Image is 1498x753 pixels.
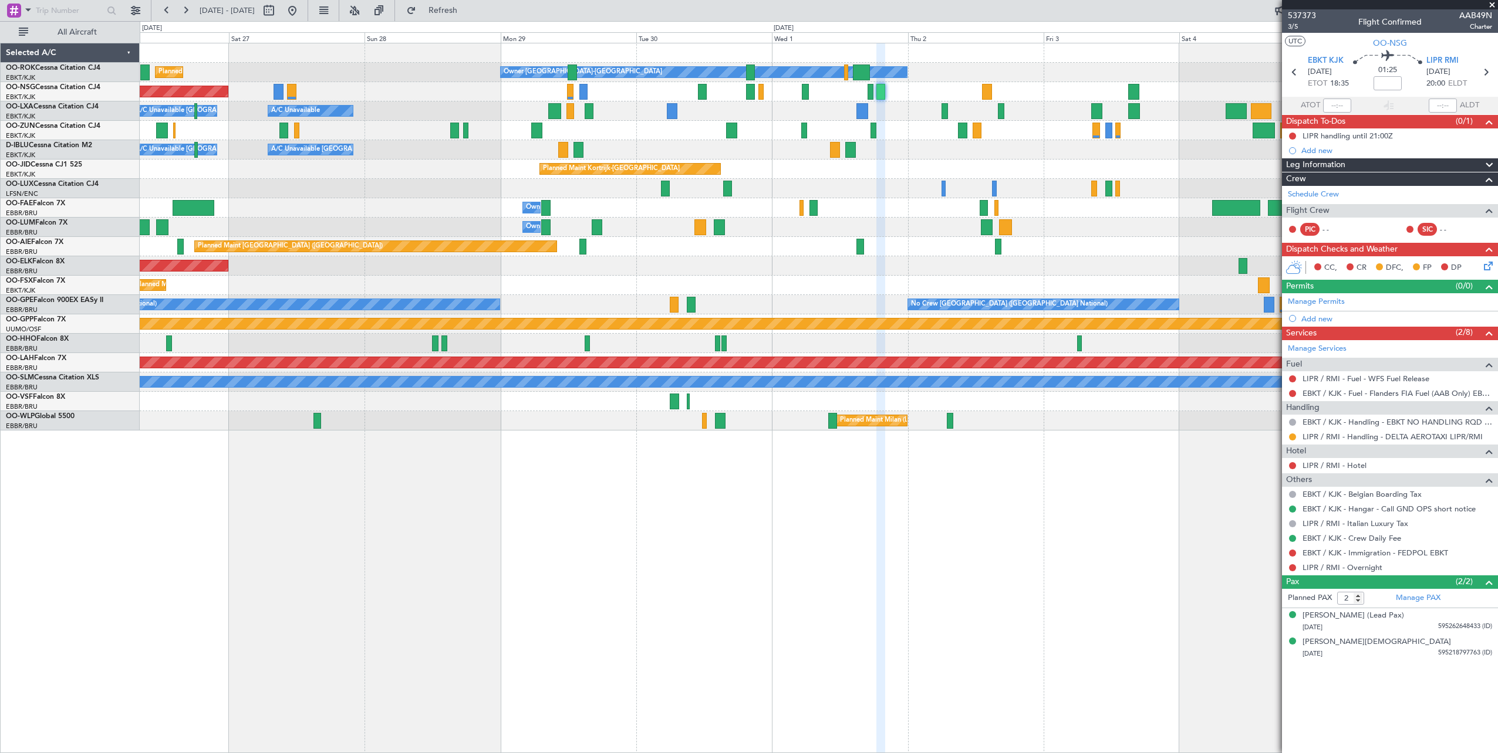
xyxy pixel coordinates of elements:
div: Flight Confirmed [1358,16,1422,28]
span: CR [1357,262,1367,274]
a: EBKT / KJK - Crew Daily Fee [1303,533,1401,543]
span: OO-ZUN [6,123,35,130]
span: Leg Information [1286,158,1345,172]
a: D-IBLUCessna Citation M2 [6,142,92,149]
span: [DATE] [1308,66,1332,78]
a: LIPR / RMI - Hotel [1303,460,1367,470]
span: OO-LXA [6,103,33,110]
span: [DATE] [1426,66,1450,78]
a: OO-VSFFalcon 8X [6,394,65,401]
div: Planned Maint [GEOGRAPHIC_DATA] ([GEOGRAPHIC_DATA]) [198,238,383,255]
span: OO-LUX [6,181,33,188]
a: LIPR / RMI - Fuel - WFS Fuel Release [1303,374,1429,384]
span: OO-VSF [6,394,33,401]
span: ATOT [1301,100,1320,111]
span: ETOT [1308,78,1327,90]
a: OO-HHOFalcon 8X [6,335,69,342]
span: Flight Crew [1286,204,1330,218]
div: Owner [GEOGRAPHIC_DATA]-[GEOGRAPHIC_DATA] [504,63,662,81]
a: LIPR / RMI - Overnight [1303,562,1382,572]
a: UUMO/OSF [6,325,41,334]
div: - - [1440,224,1466,235]
a: EBKT/KJK [6,170,35,179]
div: Add new [1301,145,1492,155]
div: Fri 3 [1044,32,1179,43]
div: LIPR handling until 21:00Z [1303,131,1393,141]
span: AAB49N [1459,9,1492,22]
span: DP [1451,262,1462,274]
div: Sun 28 [365,32,500,43]
div: [DATE] [774,23,794,33]
div: Thu 2 [908,32,1044,43]
div: [PERSON_NAME] (Lead Pax) [1303,610,1404,622]
span: OO-LUM [6,219,35,226]
button: Refresh [401,1,471,20]
span: 595262648433 (ID) [1438,622,1492,632]
a: EBKT/KJK [6,93,35,101]
span: Others [1286,473,1312,487]
a: LFSN/ENC [6,189,38,198]
span: OO-LAH [6,355,34,362]
span: Crew [1286,172,1306,186]
span: Services [1286,327,1317,340]
span: Charter [1459,22,1492,32]
div: A/C Unavailable [271,102,320,120]
div: Owner Melsbroek Air Base [526,199,606,216]
span: (2/8) [1456,326,1473,338]
a: OO-LUXCessna Citation CJ4 [6,181,99,188]
span: 537373 [1288,9,1316,22]
div: Add new [1301,314,1492,324]
div: Planned Maint Kortrijk-[GEOGRAPHIC_DATA] [158,63,295,81]
div: PIC [1300,223,1320,236]
span: [DATE] [1303,649,1322,658]
span: ELDT [1448,78,1467,90]
span: 01:25 [1378,65,1397,76]
a: EBBR/BRU [6,267,38,276]
span: OO-ROK [6,65,35,72]
span: 3/5 [1288,22,1316,32]
div: [DATE] [142,23,162,33]
a: Manage Permits [1288,296,1345,308]
span: FP [1423,262,1432,274]
span: (0/1) [1456,115,1473,127]
div: [PERSON_NAME][DEMOGRAPHIC_DATA] [1303,636,1451,648]
span: OO-FSX [6,277,33,284]
a: Manage Services [1288,343,1347,355]
span: (0/0) [1456,280,1473,292]
span: 18:35 [1330,78,1349,90]
a: EBKT / KJK - Handling - EBKT NO HANDLING RQD FOR CJ [1303,417,1492,427]
span: ALDT [1460,100,1479,111]
span: OO-JID [6,161,31,168]
span: Handling [1286,401,1320,415]
div: - - [1322,224,1349,235]
div: Planned Maint Kortrijk-[GEOGRAPHIC_DATA] [543,160,680,178]
a: OO-ZUNCessna Citation CJ4 [6,123,100,130]
span: Dispatch To-Dos [1286,115,1345,128]
a: EBKT/KJK [6,112,35,121]
span: [DATE] - [DATE] [200,5,255,16]
button: All Aircraft [13,23,127,42]
div: Tue 30 [636,32,772,43]
a: EBBR/BRU [6,247,38,256]
input: --:-- [1323,99,1351,113]
span: Hotel [1286,445,1306,458]
span: LIPR RMI [1426,55,1459,67]
span: OO-GPP [6,316,33,323]
span: OO-NSG [1373,37,1407,49]
a: EBBR/BRU [6,402,38,411]
div: Wed 1 [772,32,907,43]
span: D-IBLU [6,142,29,149]
a: OO-NSGCessna Citation CJ4 [6,84,100,91]
a: OO-FSXFalcon 7X [6,277,65,284]
div: Mon 29 [501,32,636,43]
input: Trip Number [36,2,103,19]
a: EBBR/BRU [6,306,38,314]
span: 20:00 [1426,78,1445,90]
a: EBKT/KJK [6,131,35,140]
a: OO-LXACessna Citation CJ4 [6,103,99,110]
a: Schedule Crew [1288,189,1339,201]
a: EBBR/BRU [6,228,38,237]
span: EBKT KJK [1308,55,1344,67]
span: OO-WLP [6,413,35,420]
span: OO-SLM [6,374,34,381]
